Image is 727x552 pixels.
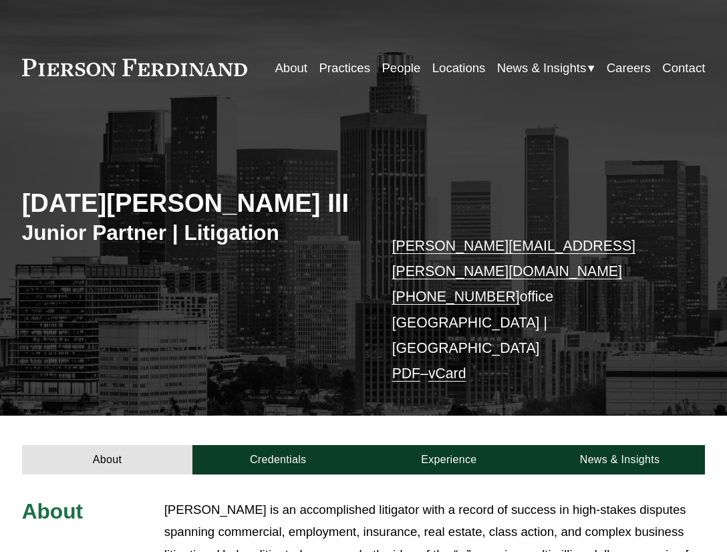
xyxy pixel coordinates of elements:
[497,57,586,80] span: News & Insights
[607,55,651,80] a: Careers
[428,366,466,381] a: vCard
[382,55,420,80] a: People
[22,499,83,523] span: About
[22,220,363,246] h3: Junior Partner | Litigation
[22,188,363,219] h2: [DATE][PERSON_NAME] III
[275,55,307,80] a: About
[432,55,486,80] a: Locations
[363,445,535,474] a: Experience
[392,289,520,304] a: [PHONE_NUMBER]
[22,445,193,474] a: About
[319,55,370,80] a: Practices
[392,366,420,381] a: PDF
[392,233,677,386] p: office [GEOGRAPHIC_DATA] | [GEOGRAPHIC_DATA] –
[192,445,363,474] a: Credentials
[535,445,706,474] a: News & Insights
[497,55,595,80] a: folder dropdown
[662,55,705,80] a: Contact
[392,238,635,279] a: [PERSON_NAME][EMAIL_ADDRESS][PERSON_NAME][DOMAIN_NAME]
